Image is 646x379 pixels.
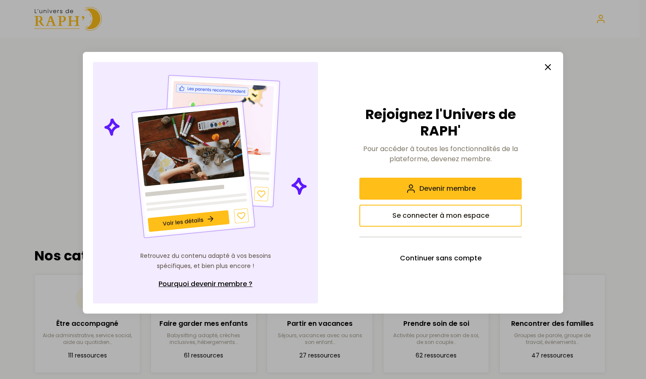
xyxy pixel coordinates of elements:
h2: Rejoignez l'Univers de RAPH' [359,106,522,139]
img: Illustration de contenu personnalisé [102,72,309,241]
span: Devenir membre [419,184,476,194]
p: Retrouvez du contenu adapté à vos besoins spécifiques, et bien plus encore ! [138,251,273,271]
button: Se connecter à mon espace [359,205,522,227]
span: Continuer sans compte [400,253,482,263]
button: Devenir membre [359,178,522,200]
p: Pour accéder à toutes les fonctionnalités de la plateforme, devenez membre. [359,144,522,164]
a: Pourquoi devenir membre ? [138,275,273,293]
button: Continuer sans compte [359,247,522,269]
span: Se connecter à mon espace [392,211,489,221]
span: Pourquoi devenir membre ? [159,279,252,289]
